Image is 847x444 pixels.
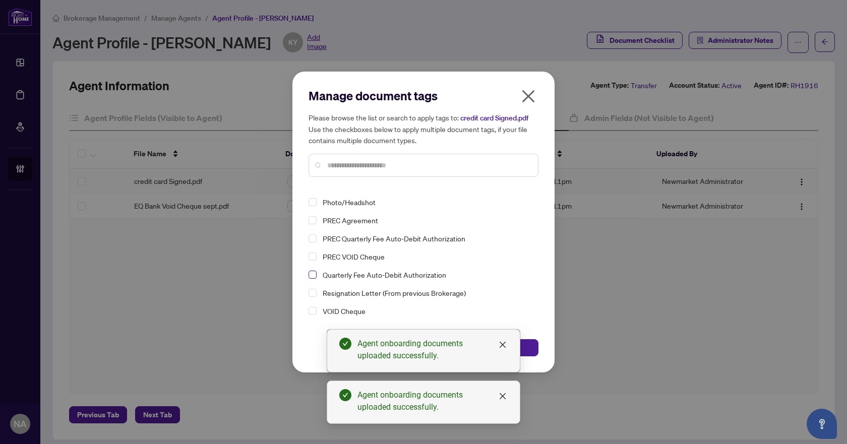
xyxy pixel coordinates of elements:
span: VOID Cheque [319,305,532,317]
span: Select Resignation Letter (From previous Brokerage) [309,289,317,297]
span: PREC Quarterly Fee Auto-Debit Authorization [319,232,532,244]
span: close [499,341,507,349]
span: VOID Cheque [323,305,366,317]
span: Select PREC VOID Cheque [309,252,317,261]
span: PREC Quarterly Fee Auto-Debit Authorization [323,232,465,244]
span: Quarterly Fee Auto-Debit Authorization [323,269,446,281]
span: Photo/Headshot [323,196,376,208]
span: check-circle [339,338,351,350]
span: PREC Agreement [319,214,532,226]
span: credit card Signed.pdf [460,113,528,122]
span: close [499,392,507,400]
h5: Please browse the list or search to apply tags to: Use the checkboxes below to apply multiple doc... [309,112,538,146]
span: PREC VOID Cheque [323,250,385,263]
span: Select VOID Cheque [309,307,317,315]
span: PREC Agreement [323,214,378,226]
span: Photo/Headshot [319,196,532,208]
span: Select Photo/Headshot [309,198,317,206]
div: Agent onboarding documents uploaded successfully. [357,338,508,362]
button: Cancel [309,339,420,356]
span: close [520,88,536,104]
div: Agent onboarding documents uploaded successfully. [357,389,508,413]
span: Resignation Letter (From previous Brokerage) [319,287,532,299]
span: Quarterly Fee Auto-Debit Authorization [319,269,532,281]
a: Close [497,391,508,402]
a: Close [497,339,508,350]
span: Select PREC Quarterly Fee Auto-Debit Authorization [309,234,317,242]
button: Open asap [807,409,837,439]
h2: Manage document tags [309,88,538,104]
span: Resignation Letter (From previous Brokerage) [323,287,466,299]
span: PREC VOID Cheque [319,250,532,263]
span: Select Quarterly Fee Auto-Debit Authorization [309,271,317,279]
span: Select PREC Agreement [309,216,317,224]
span: check-circle [339,389,351,401]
